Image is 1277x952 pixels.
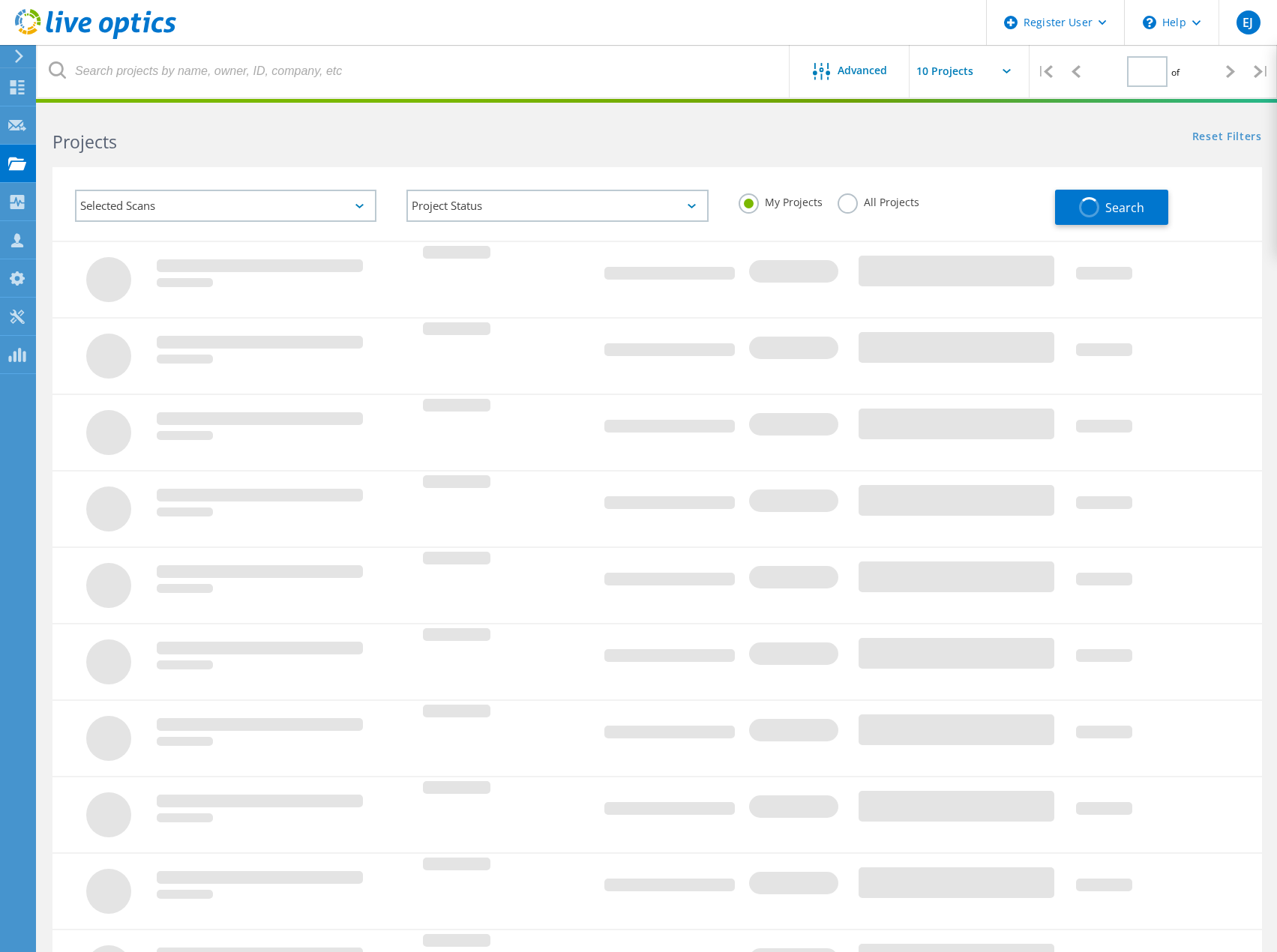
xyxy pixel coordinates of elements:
[1143,16,1156,29] svg: \n
[52,130,117,154] b: Projects
[838,65,887,76] span: Advanced
[1030,45,1060,98] div: |
[15,31,176,42] a: Live Optics Dashboard
[1105,199,1144,216] span: Search
[1055,190,1168,225] button: Search
[1243,16,1253,28] span: EJ
[1246,45,1277,98] div: |
[1171,66,1180,79] span: of
[406,190,708,222] div: Project Status
[838,193,919,208] label: All Projects
[1192,131,1262,144] a: Reset Filters
[37,45,790,97] input: Search projects by name, owner, ID, company, etc
[75,190,376,222] div: Selected Scans
[739,193,823,208] label: My Projects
